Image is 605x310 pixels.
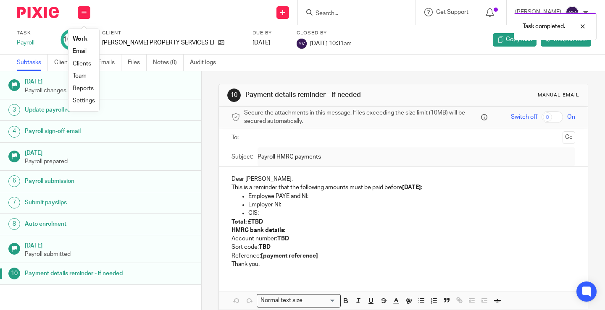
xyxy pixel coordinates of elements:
[231,252,575,260] p: Reference:
[297,30,352,36] label: Closed by
[305,296,336,305] input: Search for option
[227,89,241,102] div: 10
[102,39,214,47] p: [PERSON_NAME] PROPERTY SERVICES LIMITED
[231,227,285,233] strong: HMRC bank details:
[54,55,92,71] a: Client tasks
[310,40,352,46] span: [DATE] 10:31am
[8,104,20,116] div: 3
[25,76,193,86] h1: [DATE]
[153,55,184,71] a: Notes (0)
[25,175,137,188] h1: Payroll submission
[511,113,537,121] span: Switch off
[128,55,147,71] a: Files
[244,109,479,126] span: Secure the attachments in this message. Files exceeding the size limit (10MB) will be secured aut...
[25,250,193,258] p: Payroll submitted
[253,39,286,47] div: [DATE]
[190,55,222,71] a: Audit logs
[25,147,193,157] h1: [DATE]
[563,131,575,144] button: Cc
[25,157,193,166] p: Payroll prepared
[73,36,87,42] a: Work
[8,126,20,138] div: 4
[231,219,263,225] strong: Total: £TBD
[25,104,137,116] h1: Update payroll records
[8,218,20,230] div: 8
[8,197,20,208] div: 7
[231,153,253,161] label: Subject:
[231,133,241,142] label: To:
[231,175,575,183] p: Dear [PERSON_NAME],
[259,296,305,305] span: Normal text size
[402,185,421,190] strong: [DATE]
[17,39,50,47] div: Payroll
[297,39,307,49] img: svg%3E
[231,243,575,251] p: Sort code:
[25,196,137,209] h1: Submit payslips
[231,234,575,243] p: Account number:
[73,61,91,67] a: Clients
[566,6,579,19] img: svg%3E
[538,92,579,99] div: Manual email
[17,30,50,36] label: Task
[257,294,341,307] div: Search for option
[259,244,271,250] strong: TBD
[8,268,20,279] div: 10
[8,175,20,187] div: 6
[248,209,575,217] p: CIS:
[73,48,87,54] a: Email
[63,35,79,44] div: 10
[231,183,575,192] p: This is a reminder that the following amounts must be paid before :
[253,30,286,36] label: Due by
[567,113,575,121] span: On
[25,240,193,250] h1: [DATE]
[245,91,421,99] h1: Payment details reminder - if needed
[25,86,193,95] p: Payroll changes requested
[98,55,121,71] a: Emails
[73,73,87,79] a: Team
[523,22,565,31] p: Task completed.
[73,86,94,91] a: Reports
[102,30,242,36] label: Client
[17,7,59,18] img: Pixie
[261,253,318,259] strong: [payment reference]
[17,55,48,71] a: Subtasks
[25,218,137,230] h1: Auto enrolment
[73,98,95,104] a: Settings
[231,260,575,268] p: Thank you.
[25,125,137,138] h1: Payroll sign-off email
[248,201,575,209] p: Employer NI:
[248,192,575,201] p: Employee PAYE and NI:
[25,267,137,280] h1: Payment details reminder - if needed
[277,236,289,242] strong: TBD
